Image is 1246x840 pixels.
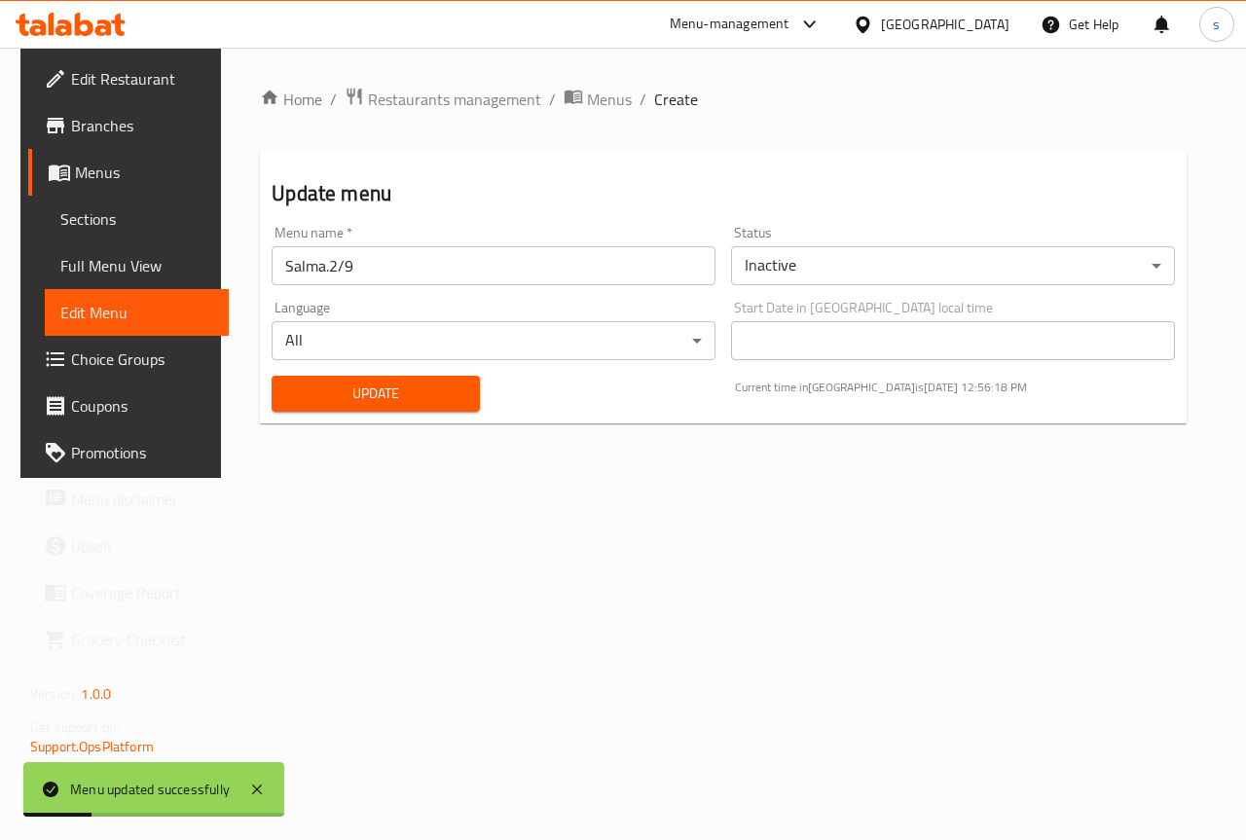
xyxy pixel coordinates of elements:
[30,681,78,707] span: Version:
[272,179,1175,208] h2: Update menu
[60,207,213,231] span: Sections
[28,383,229,429] a: Coupons
[287,382,464,406] span: Update
[71,394,213,418] span: Coupons
[28,429,229,476] a: Promotions
[731,246,1175,285] div: Inactive
[71,534,213,558] span: Upsell
[28,55,229,102] a: Edit Restaurant
[71,581,213,604] span: Coverage Report
[587,88,632,111] span: Menus
[28,569,229,616] a: Coverage Report
[330,88,337,111] li: /
[272,246,715,285] input: Please enter Menu name
[28,102,229,149] a: Branches
[70,779,230,800] div: Menu updated successfully
[640,88,646,111] li: /
[735,379,1175,396] p: Current time in [GEOGRAPHIC_DATA] is [DATE] 12:56:18 PM
[71,628,213,651] span: Grocery Checklist
[260,87,1187,112] nav: breadcrumb
[260,88,322,111] a: Home
[75,161,213,184] span: Menus
[45,289,229,336] a: Edit Menu
[71,347,213,371] span: Choice Groups
[670,13,789,36] div: Menu-management
[71,67,213,91] span: Edit Restaurant
[549,88,556,111] li: /
[28,523,229,569] a: Upsell
[60,254,213,277] span: Full Menu View
[345,87,541,112] a: Restaurants management
[368,88,541,111] span: Restaurants management
[60,301,213,324] span: Edit Menu
[30,714,120,740] span: Get support on:
[272,376,480,412] button: Update
[564,87,632,112] a: Menus
[81,681,111,707] span: 1.0.0
[45,242,229,289] a: Full Menu View
[654,88,698,111] span: Create
[71,114,213,137] span: Branches
[28,476,229,523] a: Menu disclaimer
[28,616,229,663] a: Grocery Checklist
[30,734,154,759] a: Support.OpsPlatform
[71,441,213,464] span: Promotions
[28,149,229,196] a: Menus
[1213,14,1220,35] span: s
[45,196,229,242] a: Sections
[71,488,213,511] span: Menu disclaimer
[272,321,715,360] div: All
[28,336,229,383] a: Choice Groups
[881,14,1009,35] div: [GEOGRAPHIC_DATA]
